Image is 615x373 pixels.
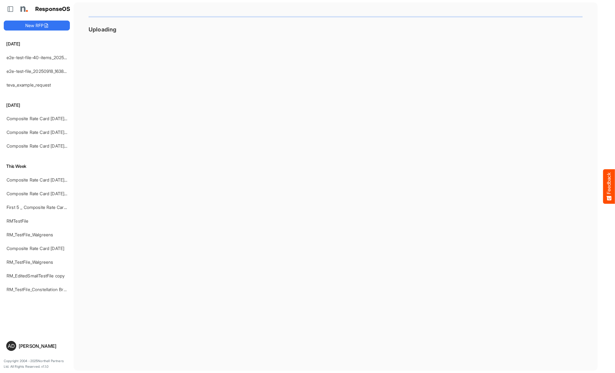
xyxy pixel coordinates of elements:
[7,116,80,121] a: Composite Rate Card [DATE]_smaller
[4,358,70,369] p: Copyright 2004 - 2025 Northell Partners Ltd. All Rights Reserved. v 1.1.0
[4,163,70,170] h6: This Week
[7,130,80,135] a: Composite Rate Card [DATE]_smaller
[7,259,53,265] a: RM_TestFile_Walgreens
[35,6,70,12] h1: ResponseOS
[7,143,109,149] a: Composite Rate Card [DATE] mapping test_deleted
[7,287,100,292] a: RM_TestFile_Constellation Brands - ROS prices
[7,218,29,224] a: RMTestFile
[7,55,90,60] a: e2e-test-file-40-items_20250918_164425
[7,68,69,74] a: e2e-test-file_20250918_163829
[4,40,70,47] h6: [DATE]
[7,82,51,87] a: teva_example_request
[17,3,30,15] img: Northell
[7,177,80,182] a: Composite Rate Card [DATE]_smaller
[7,273,65,278] a: RM_EditedSmallTestFile copy
[7,232,53,237] a: RM_TestFile_Walgreens
[7,191,80,196] a: Composite Rate Card [DATE]_smaller
[89,26,583,33] h3: Uploading
[603,169,615,204] button: Feedback
[7,246,64,251] a: Composite Rate Card [DATE]
[4,102,70,109] h6: [DATE]
[8,343,15,348] span: AD
[7,205,81,210] a: First 5 _ Composite Rate Card [DATE]
[4,21,70,31] button: New RFP
[19,344,67,348] div: [PERSON_NAME]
